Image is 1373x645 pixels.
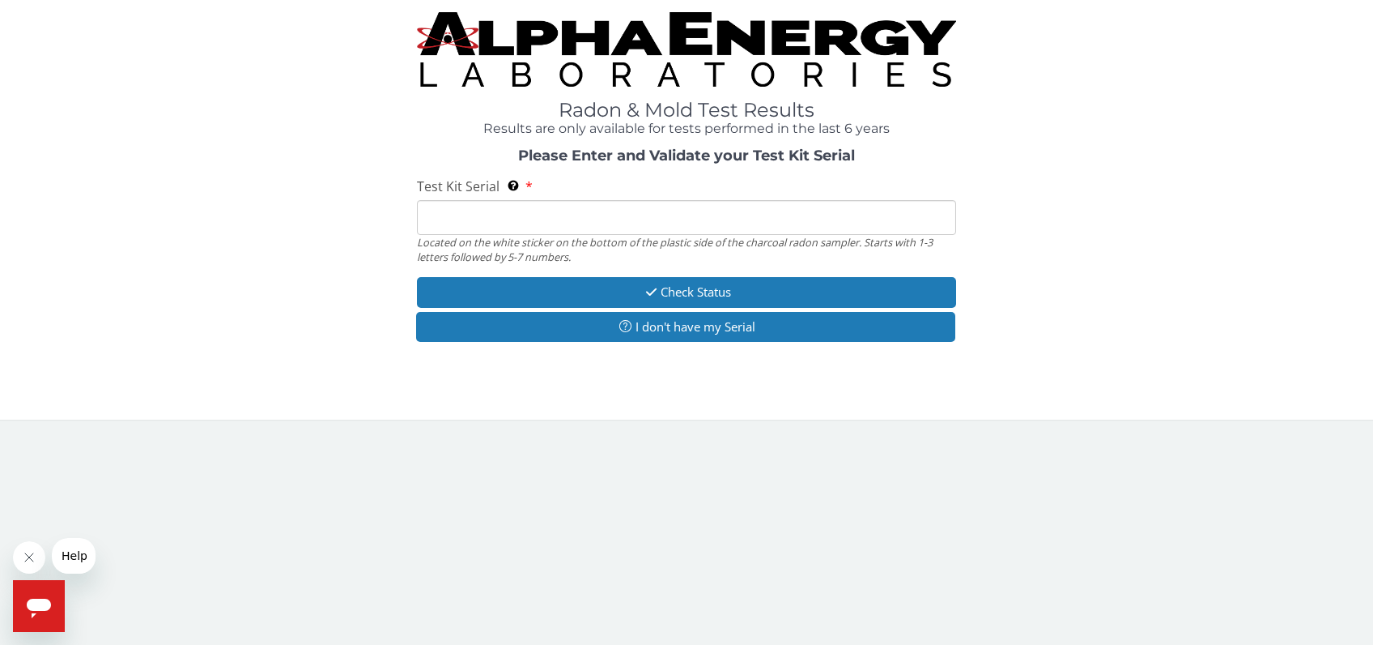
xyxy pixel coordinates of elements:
span: Test Kit Serial [417,177,499,195]
img: TightCrop.jpg [417,12,956,87]
button: Check Status [417,277,956,307]
iframe: Button to launch messaging window [13,580,65,632]
button: I don't have my Serial [416,312,955,342]
iframe: Close message [13,541,45,574]
iframe: Message from company [52,538,96,574]
h1: Radon & Mold Test Results [417,100,956,121]
h4: Results are only available for tests performed in the last 6 years [417,122,956,136]
div: Located on the white sticker on the bottom of the plastic side of the charcoal radon sampler. Sta... [417,235,956,265]
strong: Please Enter and Validate your Test Kit Serial [518,147,855,164]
